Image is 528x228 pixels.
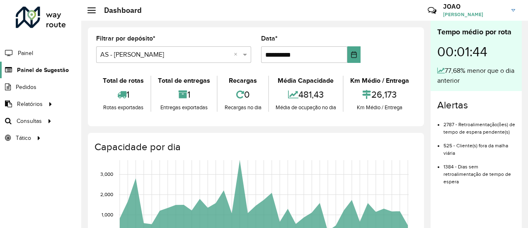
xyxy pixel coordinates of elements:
[234,50,241,60] span: Clear all
[437,66,515,86] div: 77,68% menor que o dia anterior
[100,192,113,197] text: 2,000
[17,117,42,125] span: Consultas
[271,76,341,86] div: Média Capacidade
[94,141,416,153] h4: Capacidade por dia
[98,86,148,103] div: 1
[346,76,414,86] div: Km Médio / Entrega
[271,86,341,103] div: 481,43
[220,76,266,86] div: Recargas
[346,103,414,112] div: Km Médio / Entrega
[423,2,441,19] a: Contato Rápido
[96,6,142,15] h2: Dashboard
[220,86,266,103] div: 0
[153,86,215,103] div: 1
[98,103,148,112] div: Rotas exportadas
[437,26,515,38] div: Tempo médio por rota
[443,2,505,10] h3: JOAO
[153,76,215,86] div: Total de entregas
[17,66,69,74] span: Painel de Sugestão
[16,134,31,142] span: Tático
[98,76,148,86] div: Total de rotas
[102,212,113,217] text: 1,000
[347,46,361,63] button: Choose Date
[261,34,278,43] label: Data
[271,103,341,112] div: Média de ocupação no dia
[100,172,113,177] text: 3,000
[96,34,155,43] label: Filtrar por depósito
[153,103,215,112] div: Entregas exportadas
[443,157,515,185] li: 1384 - Dias sem retroalimentação de tempo de espera
[443,136,515,157] li: 525 - Cliente(s) fora da malha viária
[443,11,505,18] span: [PERSON_NAME]
[443,115,515,136] li: 2787 - Retroalimentação(ões) de tempo de espera pendente(s)
[18,49,33,58] span: Painel
[17,100,43,108] span: Relatórios
[220,103,266,112] div: Recargas no dia
[16,83,36,91] span: Pedidos
[346,86,414,103] div: 26,173
[437,99,515,111] h4: Alertas
[437,38,515,66] div: 00:01:44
